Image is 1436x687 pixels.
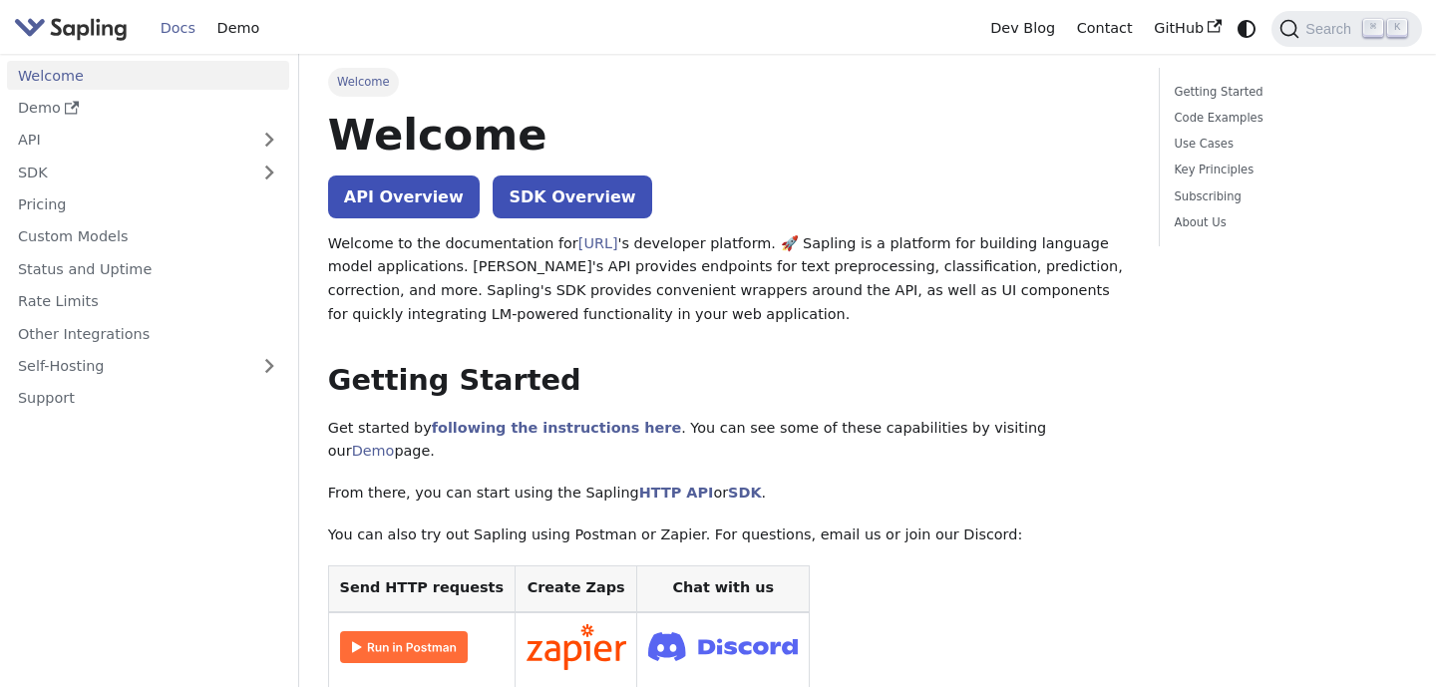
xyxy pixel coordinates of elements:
[7,94,289,123] a: Demo
[7,254,289,283] a: Status and Uptime
[352,443,395,459] a: Demo
[1175,213,1400,232] a: About Us
[527,624,626,670] img: Connect in Zapier
[1175,109,1400,128] a: Code Examples
[328,482,1131,506] p: From there, you can start using the Sapling or .
[1233,14,1261,43] button: Switch between dark and light mode (currently system mode)
[328,68,399,96] span: Welcome
[7,319,289,348] a: Other Integrations
[432,420,681,436] a: following the instructions here
[7,222,289,251] a: Custom Models
[1363,19,1383,37] kbd: ⌘
[7,190,289,219] a: Pricing
[1175,187,1400,206] a: Subscribing
[515,565,637,612] th: Create Zaps
[340,631,468,663] img: Run in Postman
[328,565,515,612] th: Send HTTP requests
[1175,135,1400,154] a: Use Cases
[14,14,135,43] a: Sapling.ai
[7,61,289,90] a: Welcome
[1299,21,1363,37] span: Search
[7,126,249,155] a: API
[328,68,1131,96] nav: Breadcrumbs
[249,158,289,186] button: Expand sidebar category 'SDK'
[1271,11,1421,47] button: Search (Command+K)
[1066,13,1144,44] a: Contact
[648,626,798,667] img: Join Discord
[249,126,289,155] button: Expand sidebar category 'API'
[7,158,249,186] a: SDK
[1175,161,1400,179] a: Key Principles
[639,485,714,501] a: HTTP API
[1143,13,1232,44] a: GitHub
[150,13,206,44] a: Docs
[7,287,289,316] a: Rate Limits
[328,108,1131,162] h1: Welcome
[7,352,289,381] a: Self-Hosting
[493,175,651,218] a: SDK Overview
[328,232,1131,327] p: Welcome to the documentation for 's developer platform. 🚀 Sapling is a platform for building lang...
[14,14,128,43] img: Sapling.ai
[328,175,480,218] a: API Overview
[7,384,289,413] a: Support
[728,485,761,501] a: SDK
[328,363,1131,399] h2: Getting Started
[979,13,1065,44] a: Dev Blog
[328,523,1131,547] p: You can also try out Sapling using Postman or Zapier. For questions, email us or join our Discord:
[578,235,618,251] a: [URL]
[328,417,1131,465] p: Get started by . You can see some of these capabilities by visiting our page.
[1387,19,1407,37] kbd: K
[637,565,810,612] th: Chat with us
[206,13,270,44] a: Demo
[1175,83,1400,102] a: Getting Started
